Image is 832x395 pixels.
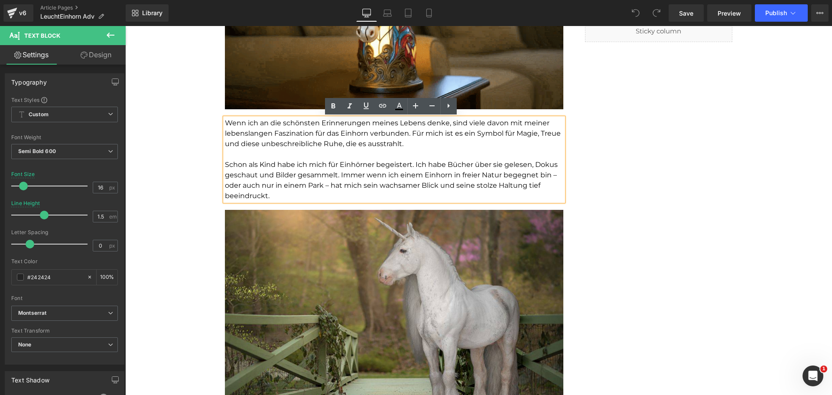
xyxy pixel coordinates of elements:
[18,310,46,317] i: Montserrat
[65,45,127,65] a: Design
[11,328,118,334] div: Text Transform
[40,4,126,11] a: Article Pages
[97,270,117,285] div: %
[109,214,117,219] span: em
[755,4,808,22] button: Publish
[3,4,33,22] a: v6
[419,4,439,22] a: Mobile
[142,9,162,17] span: Library
[11,171,35,177] div: Font Size
[24,32,60,39] span: Text Block
[707,4,751,22] a: Preview
[11,229,118,235] div: Letter Spacing
[648,4,665,22] button: Redo
[398,4,419,22] a: Tablet
[356,4,377,22] a: Desktop
[679,9,693,18] span: Save
[11,258,118,264] div: Text Color
[126,4,169,22] a: New Library
[100,93,435,122] span: Wenn ich an die schönsten Erinnerungen meines Lebens denke, sind viele davon mit meiner lebenslan...
[11,200,40,206] div: Line Height
[627,4,644,22] button: Undo
[765,10,787,16] span: Publish
[27,272,83,282] input: Color
[18,341,32,348] b: None
[100,134,432,174] span: Schon als Kind habe ich mich für Einhörner begeistert. Ich habe Bücher über sie gelesen, Dokus ge...
[29,111,49,118] b: Custom
[11,372,49,384] div: Text Shadow
[377,4,398,22] a: Laptop
[109,243,117,248] span: px
[820,366,827,372] span: 1
[11,295,118,301] div: Font
[40,13,94,20] span: LeuchtEinhorn Adv
[11,74,47,86] div: Typography
[109,185,117,190] span: px
[718,9,741,18] span: Preview
[811,4,829,22] button: More
[11,96,118,103] div: Text Styles
[17,7,28,19] div: v6
[11,134,118,140] div: Font Weight
[18,148,56,154] b: Semi Bold 600
[803,366,823,386] iframe: Intercom live chat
